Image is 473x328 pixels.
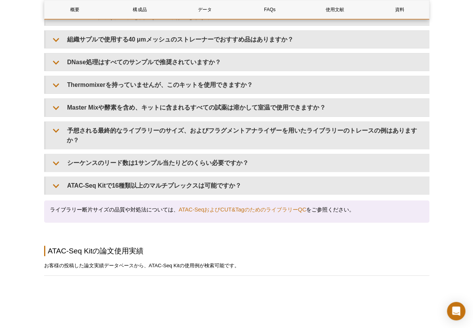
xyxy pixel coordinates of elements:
a: FAQs [239,0,300,19]
summary: DNase処理はすべてのサンプルで推奨されていますか？ [46,53,429,71]
a: 概要 [44,0,105,19]
a: 構成品 [109,0,170,19]
h2: ATAC-Seq Kitの論文使用実績 [44,246,429,256]
summary: シーケンスのリード数は1サンプル当たりどのくらい必要ですか？ [46,154,429,171]
a: データ [174,0,235,19]
summary: Master Mixや酵素を含め、キットに含まれるすべての試薬は溶かして室温で使用できますか？ [46,99,429,116]
summary: 組織サプルで使用する40 μmメッシュのストレーナーでおすすめ品はありますか？ [46,31,429,48]
a: 資料 [369,0,430,19]
h4: ライブラリー断片サイズの品質や対処法については、 をご参照ください。 [50,206,424,213]
summary: Thermomixerを持っていませんが、このキットを使用できますか？ [46,76,429,93]
div: Open Intercom Messenger [447,302,465,320]
summary: 予想される最終的なライブラリーのサイズ、およびフラグメントアナライザーを用いたライブラリーのトレースの例はありますか？ [46,122,429,149]
a: 使用文献 [304,0,365,19]
p: お客様の投稿した論文実績データベースから、ATAC-Seq Kitの使用例が検索可能です。 [44,262,429,270]
summary: ATAC-Seq Kitで16種類以上のマルチプレックスは可能ですか？ [46,177,429,194]
a: ATAC-SeqおよびCUT&TagのためのライブラリーQC [179,206,307,213]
